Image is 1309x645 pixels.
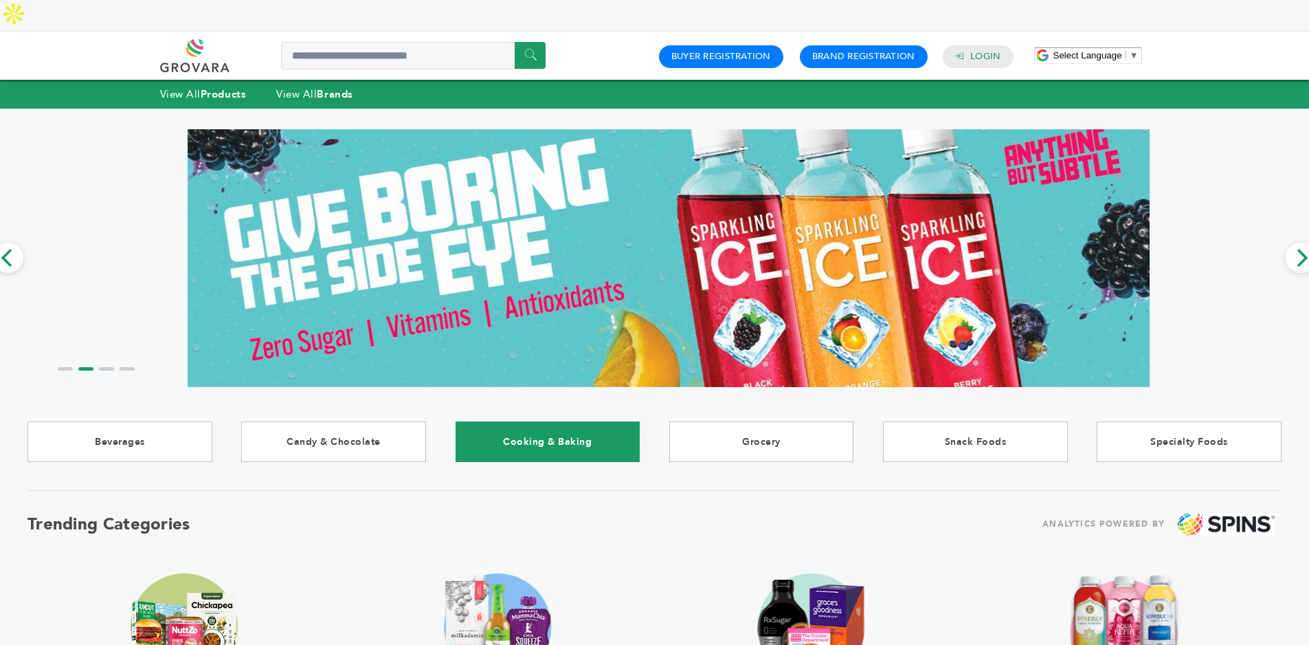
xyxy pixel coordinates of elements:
[456,422,640,462] a: Cooking & Baking
[317,87,353,101] strong: Brands
[883,422,1068,462] a: Snack Foods
[1178,513,1275,536] img: spins.png
[188,107,1150,408] img: Marketplace Top Banner 2
[120,367,135,371] li: Page dot 4
[970,50,1000,63] a: Login
[58,367,73,371] li: Page dot 1
[276,87,353,101] a: View AllBrands
[201,87,246,101] strong: Products
[671,50,771,63] a: Buyer Registration
[1042,516,1165,533] span: ANALYTICS POWERED BY
[160,87,247,101] a: View AllProducts
[1053,50,1122,61] span: Select Language
[78,367,93,371] li: Page dot 2
[1097,422,1282,462] a: Specialty Foods
[27,513,190,536] h2: Trending Categories
[812,50,915,63] a: Brand Registration
[1053,50,1139,61] a: Select Language​
[241,422,426,462] a: Candy & Chocolate
[281,42,546,69] input: Search a product or brand...
[1130,50,1139,61] span: ▼
[27,422,212,462] a: Beverages
[99,367,114,371] li: Page dot 3
[669,422,854,462] a: Grocery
